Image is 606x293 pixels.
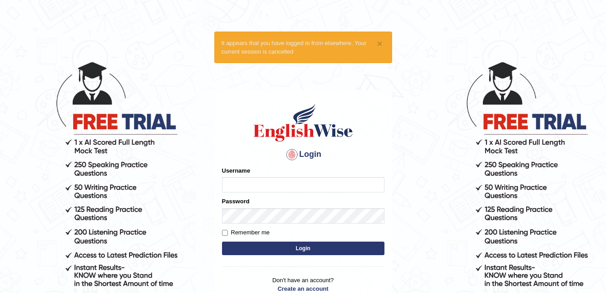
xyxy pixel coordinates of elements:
[222,147,384,162] h4: Login
[222,166,250,175] label: Username
[252,102,355,143] img: Logo of English Wise sign in for intelligent practice with AI
[214,32,392,63] div: It appears that you have logged in from elsewhere. Your current session is cancelled
[222,242,384,255] button: Login
[222,197,250,206] label: Password
[222,284,384,293] a: Create an account
[377,39,382,48] button: ×
[222,230,228,236] input: Remember me
[222,228,270,237] label: Remember me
